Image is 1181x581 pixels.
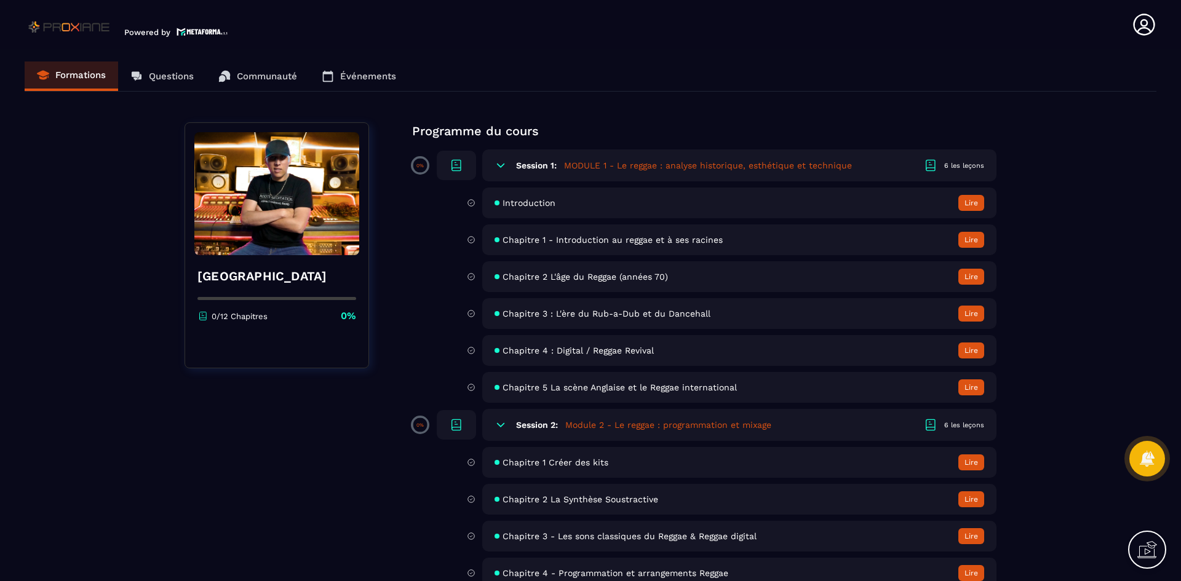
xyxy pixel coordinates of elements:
[958,528,984,544] button: Lire
[958,195,984,211] button: Lire
[958,491,984,507] button: Lire
[177,26,228,37] img: logo
[212,312,268,321] p: 0/12 Chapitres
[503,531,757,541] span: Chapitre 3 - Les sons classiques du Reggae & Reggae digital
[565,419,771,431] h5: Module 2 - Le reggae : programmation et mixage
[503,309,710,318] span: Chapitre 3 : L'ère du Rub-a-Dub et du Dancehall
[958,565,984,581] button: Lire
[25,17,115,37] img: logo-branding
[958,454,984,470] button: Lire
[194,132,359,255] img: banner
[564,159,852,172] h5: MODULE 1 - Le reggae : analyse historique, esthétique et technique
[416,163,424,168] p: 0%
[341,309,356,323] p: 0%
[516,160,557,170] h6: Session 1:
[503,382,737,392] span: Chapitre 5 La scène Anglaise et le Reggae international
[197,267,356,285] h4: [GEOGRAPHIC_DATA]
[503,235,723,245] span: Chapitre 1 - Introduction au reggae et à ses racines
[958,306,984,322] button: Lire
[503,457,608,467] span: Chapitre 1 Créer des kits
[503,198,555,208] span: Introduction
[503,568,728,578] span: Chapitre 4 - Programmation et arrangements Reggae
[503,272,668,282] span: Chapitre 2 L'âge du Reggae (années 70)
[958,342,984,358] button: Lire
[958,269,984,285] button: Lire
[944,161,984,170] div: 6 les leçons
[416,422,424,428] p: 0%
[412,122,996,140] p: Programme du cours
[124,28,170,37] p: Powered by
[516,420,558,430] h6: Session 2:
[503,346,654,355] span: Chapitre 4 : Digital / Reggae Revival
[958,232,984,248] button: Lire
[503,494,658,504] span: Chapitre 2 La Synthèse Soustractive
[944,421,984,430] div: 6 les leçons
[958,379,984,395] button: Lire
